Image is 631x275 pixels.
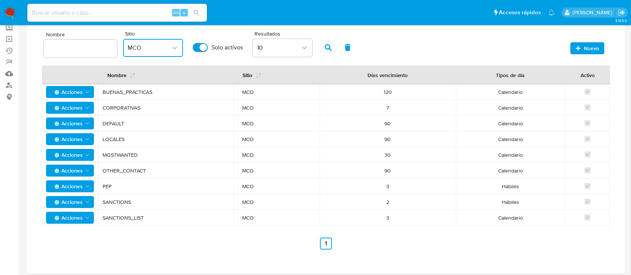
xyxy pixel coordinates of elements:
button: search-icon [189,7,204,18]
span: Accesos rápidos [499,9,541,16]
a: Salir [618,9,625,16]
span: 3.163.0 [615,18,627,24]
span: s [183,9,185,16]
input: Buscar usuario o caso... [27,8,207,18]
p: camila.tresguerres@mercadolibre.com [573,9,615,16]
a: Notificaciones [548,9,555,16]
span: Alt [173,9,179,16]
